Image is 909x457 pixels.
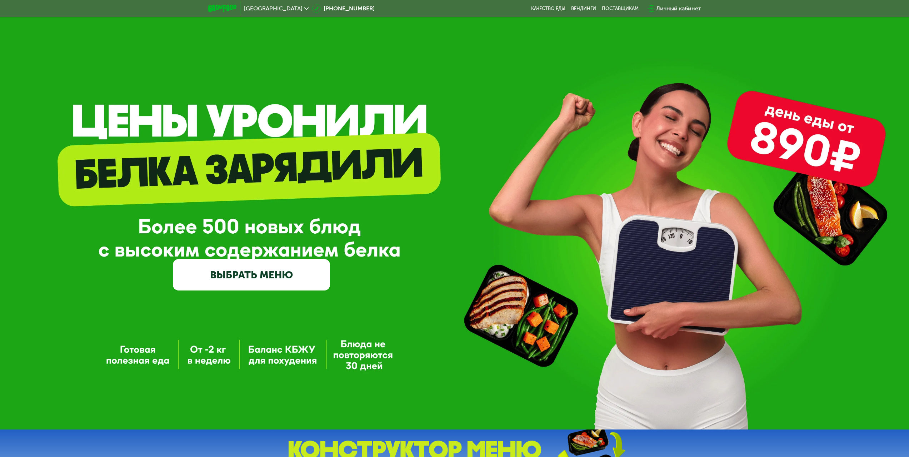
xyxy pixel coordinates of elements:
[656,4,701,13] div: Личный кабинет
[602,6,639,11] div: поставщикам
[244,6,303,11] span: [GEOGRAPHIC_DATA]
[173,259,330,290] a: ВЫБРАТЬ МЕНЮ
[531,6,565,11] a: Качество еды
[571,6,596,11] a: Вендинги
[312,4,375,13] a: [PHONE_NUMBER]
